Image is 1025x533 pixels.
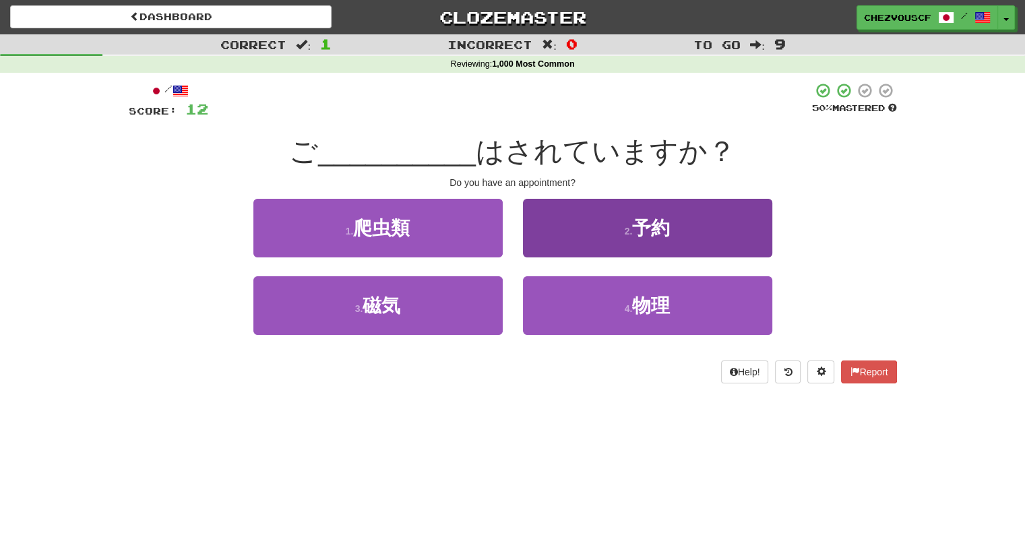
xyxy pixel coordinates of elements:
[476,135,736,167] span: はされていますか？
[353,218,410,239] span: 爬虫類
[775,360,801,383] button: Round history (alt+y)
[632,295,670,316] span: 物理
[220,38,286,51] span: Correct
[129,176,897,189] div: Do you have an appointment?
[346,226,354,237] small: 1 .
[253,276,503,335] button: 3.磁気
[289,135,318,167] span: ご
[355,303,363,314] small: 3 .
[812,102,897,115] div: Mastered
[812,102,832,113] span: 50 %
[841,360,896,383] button: Report
[542,39,557,51] span: :
[253,199,503,257] button: 1.爬虫類
[523,276,772,335] button: 4.物理
[296,39,311,51] span: :
[864,11,931,24] span: chezvouscf
[447,38,532,51] span: Incorrect
[625,226,633,237] small: 2 .
[693,38,741,51] span: To go
[363,295,400,316] span: 磁気
[523,199,772,257] button: 2.予約
[961,11,968,20] span: /
[566,36,578,52] span: 0
[857,5,998,30] a: chezvouscf /
[632,218,670,239] span: 予約
[721,360,769,383] button: Help!
[352,5,673,29] a: Clozemaster
[129,82,208,99] div: /
[750,39,765,51] span: :
[10,5,332,28] a: Dashboard
[318,135,476,167] span: __________
[185,100,208,117] span: 12
[320,36,332,52] span: 1
[625,303,633,314] small: 4 .
[492,59,574,69] strong: 1,000 Most Common
[129,105,177,117] span: Score:
[774,36,786,52] span: 9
